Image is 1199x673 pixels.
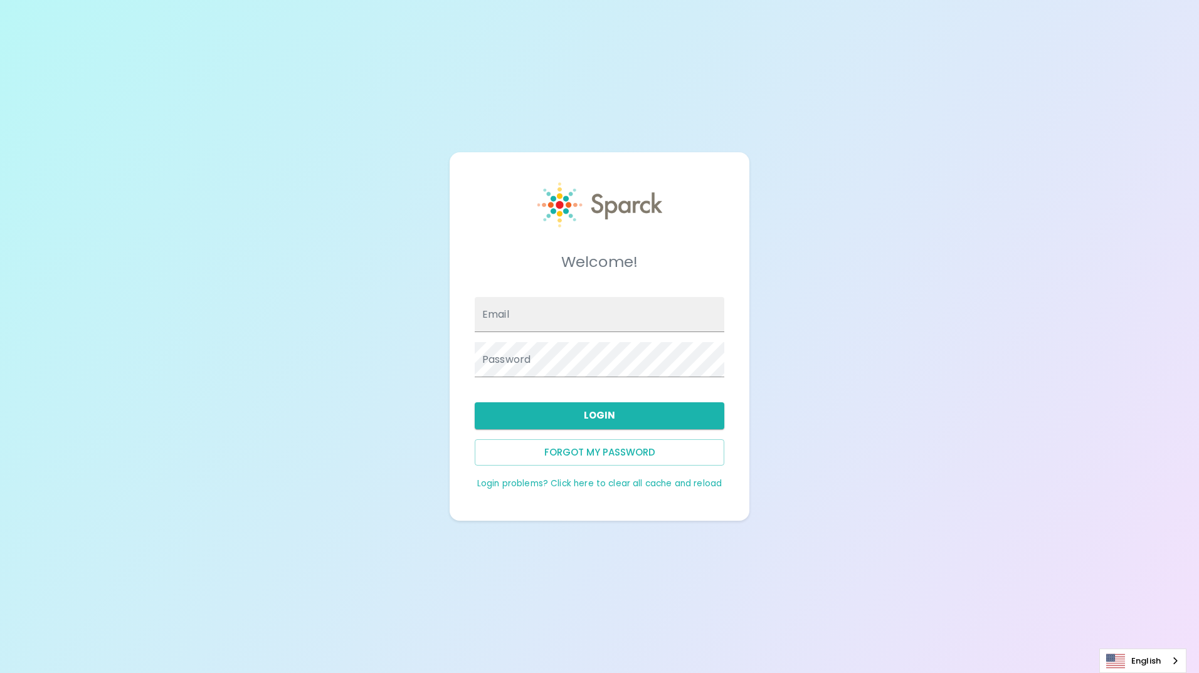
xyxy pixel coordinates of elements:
[477,477,722,489] a: Login problems? Click here to clear all cache and reload
[1099,649,1186,673] div: Language
[537,182,662,227] img: Sparck logo
[475,439,724,466] button: Forgot my password
[475,252,724,272] h5: Welcome!
[475,402,724,429] button: Login
[1099,649,1186,673] aside: Language selected: English
[1100,649,1186,672] a: English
